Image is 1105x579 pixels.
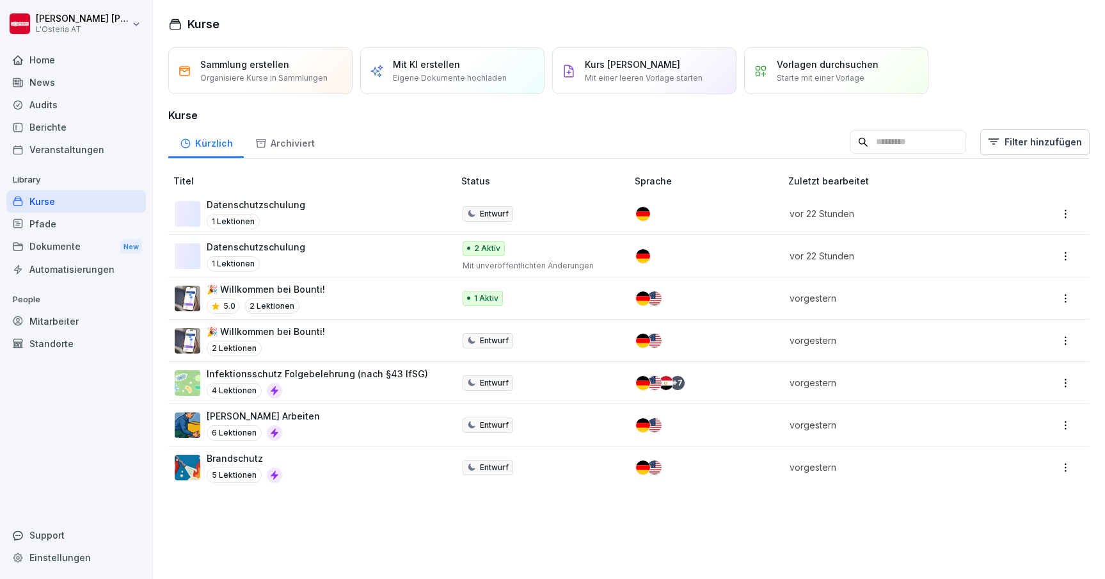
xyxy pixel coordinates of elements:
img: us.svg [648,418,662,432]
p: Titel [173,174,456,188]
p: vor 22 Stunden [790,249,997,263]
img: us.svg [648,376,662,390]
a: DokumenteNew [6,235,146,259]
p: Infektionsschutz Folgebelehrung (nach §43 IfSG) [207,367,428,380]
img: b4eu0mai1tdt6ksd7nlke1so.png [175,328,200,354]
p: Sprache [635,174,784,188]
img: ns5fm27uu5em6705ixom0yjt.png [175,412,200,438]
p: 4 Lektionen [207,383,262,398]
img: b4eu0mai1tdt6ksd7nlke1so.png [175,286,200,311]
a: Home [6,49,146,71]
p: 5.0 [223,300,235,312]
div: Dokumente [6,235,146,259]
p: Datenschutzschulung [207,240,305,254]
img: b0iy7e1gfawqjs4nezxuanzk.png [175,455,200,480]
h1: Kurse [187,15,219,33]
p: People [6,289,146,310]
p: Vorlagen durchsuchen [777,58,878,71]
p: Sammlung erstellen [200,58,289,71]
img: de.svg [636,207,650,221]
p: 🎉 Willkommen bei Bounti! [207,282,325,296]
p: Entwurf [480,377,509,389]
a: Berichte [6,116,146,138]
p: 🎉 Willkommen bei Bounti! [207,325,325,338]
img: us.svg [648,334,662,348]
a: Archiviert [244,126,326,158]
p: Mit KI erstellen [393,58,460,71]
img: us.svg [648,461,662,475]
p: Eigene Dokumente hochladen [393,72,507,84]
p: vorgestern [790,334,997,347]
a: Audits [6,94,146,116]
img: de.svg [636,418,650,432]
a: Automatisierungen [6,258,146,281]
p: L'Osteria AT [36,25,129,34]
img: tgff07aey9ahi6f4hltuk21p.png [175,370,200,396]
p: vor 22 Stunden [790,207,997,220]
img: de.svg [636,376,650,390]
p: Entwurf [480,208,509,220]
img: de.svg [636,334,650,348]
img: eg.svg [659,376,673,390]
p: Library [6,170,146,190]
a: News [6,71,146,94]
p: Entwurf [480,420,509,431]
p: 1 Lektionen [207,256,260,272]
p: Mit unveröffentlichten Änderungen [463,260,614,272]
p: Mit einer leeren Vorlage starten [585,72,703,84]
img: de.svg [636,249,650,263]
p: 1 Lektionen [207,214,260,229]
button: Filter hinzufügen [980,129,1090,155]
p: Datenschutzschulung [207,198,305,211]
a: Standorte [6,332,146,355]
p: 2 Aktiv [474,243,500,254]
a: Einstellungen [6,546,146,569]
a: Veranstaltungen [6,138,146,161]
p: Entwurf [480,335,509,347]
p: vorgestern [790,461,997,474]
img: de.svg [636,291,650,306]
img: us.svg [648,291,662,306]
p: Zuletzt bearbeitet [788,174,1012,188]
div: New [120,240,142,254]
a: Kürzlich [168,126,244,158]
p: vorgestern [790,418,997,432]
p: Status [461,174,630,188]
p: 1 Aktiv [474,293,498,304]
a: Mitarbeiter [6,310,146,332]
img: de.svg [636,461,650,475]
p: Brandschutz [207,452,282,465]
p: Entwurf [480,462,509,473]
div: Support [6,524,146,546]
a: Pfade [6,213,146,235]
p: vorgestern [790,376,997,389]
p: vorgestern [790,291,997,305]
p: 6 Lektionen [207,425,262,441]
p: Kurs [PERSON_NAME] [585,58,680,71]
p: [PERSON_NAME] [PERSON_NAME] [36,13,129,24]
p: 2 Lektionen [244,298,299,314]
a: Kurse [6,190,146,213]
p: 5 Lektionen [207,468,262,483]
p: [PERSON_NAME] Arbeiten [207,409,320,423]
h3: Kurse [168,108,1090,123]
p: Starte mit einer Vorlage [777,72,864,84]
div: + 7 [671,376,685,390]
p: 2 Lektionen [207,341,262,356]
p: Organisiere Kurse in Sammlungen [200,72,328,84]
